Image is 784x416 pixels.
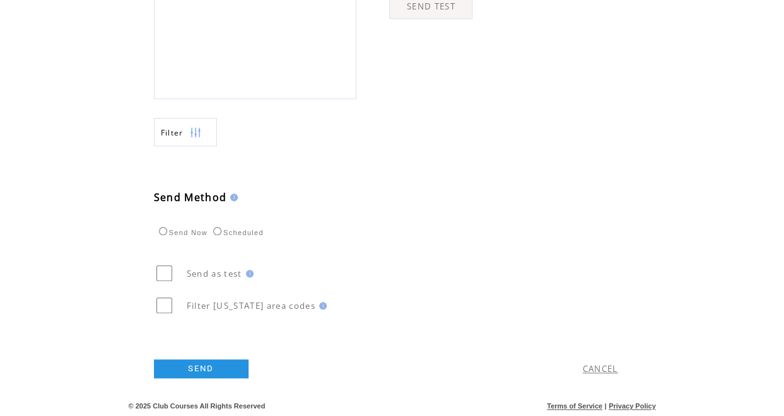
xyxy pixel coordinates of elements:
span: Show filters [161,127,184,138]
span: © 2025 Club Courses All Rights Reserved [129,402,266,410]
label: Scheduled [210,229,264,236]
span: Send as test [187,268,242,279]
a: CANCEL [583,363,618,374]
span: Filter [US_STATE] area codes [187,300,315,311]
span: | [604,402,606,410]
img: help.gif [226,194,238,201]
input: Send Now [159,227,167,235]
label: Send Now [156,229,208,236]
a: Privacy Policy [609,402,656,410]
span: Send Method [154,190,227,204]
input: Scheduled [213,227,221,235]
a: Filter [154,118,217,146]
img: help.gif [242,270,254,277]
a: SEND [154,359,249,378]
img: filters.png [190,118,201,147]
img: help.gif [315,302,327,309]
a: Terms of Service [547,402,602,410]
